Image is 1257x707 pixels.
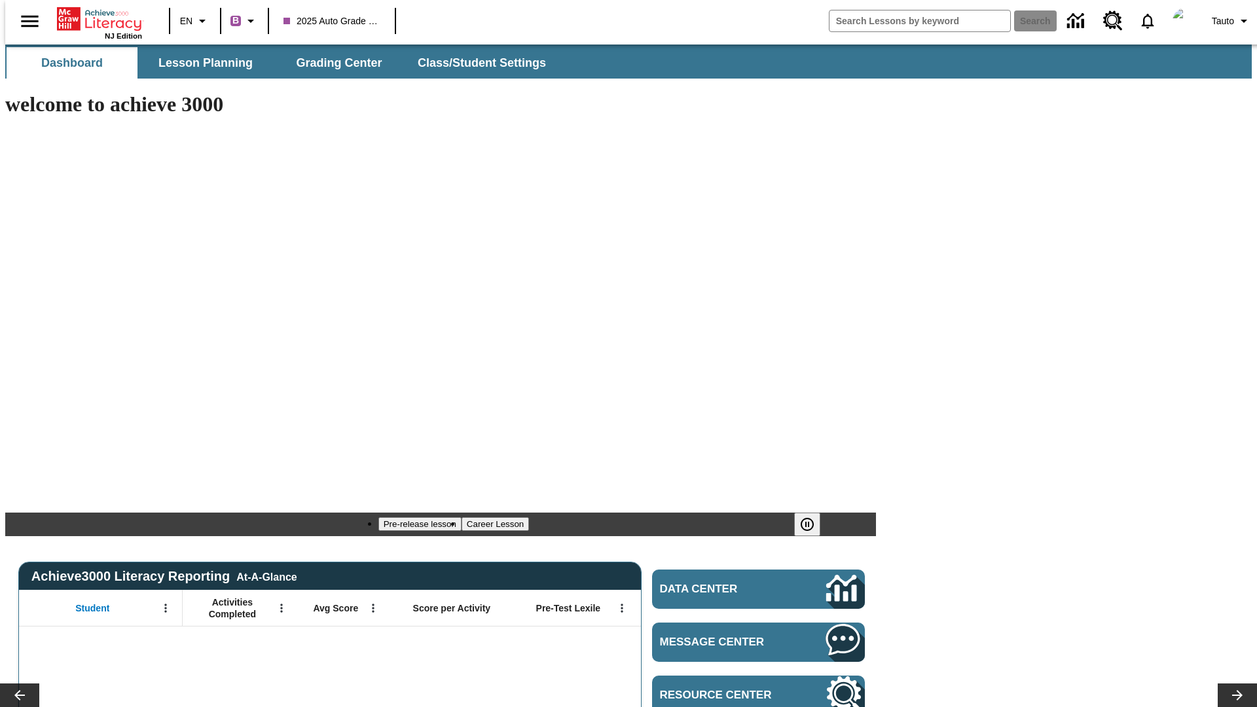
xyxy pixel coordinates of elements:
[536,602,601,614] span: Pre-Test Lexile
[462,517,529,531] button: Slide 2 Career Lesson
[105,32,142,40] span: NJ Edition
[313,602,358,614] span: Avg Score
[1131,4,1165,38] a: Notifications
[158,56,253,71] span: Lesson Planning
[7,47,137,79] button: Dashboard
[794,513,820,536] button: Pause
[612,598,632,618] button: Open Menu
[296,56,382,71] span: Grading Center
[189,596,276,620] span: Activities Completed
[1165,4,1207,38] button: Select a new avatar
[413,602,491,614] span: Score per Activity
[1059,3,1095,39] a: Data Center
[5,92,876,117] h1: welcome to achieve 3000
[156,598,175,618] button: Open Menu
[272,598,291,618] button: Open Menu
[140,47,271,79] button: Lesson Planning
[225,9,264,33] button: Boost Class color is purple. Change class color
[660,689,787,702] span: Resource Center
[5,47,558,79] div: SubNavbar
[57,6,142,32] a: Home
[232,12,239,29] span: B
[10,2,49,41] button: Open side menu
[75,602,109,614] span: Student
[829,10,1010,31] input: search field
[407,47,556,79] button: Class/Student Settings
[363,598,383,618] button: Open Menu
[378,517,462,531] button: Slide 1 Pre-release lesson
[180,14,192,28] span: EN
[31,569,297,584] span: Achieve3000 Literacy Reporting
[283,14,380,28] span: 2025 Auto Grade 1 C
[418,56,546,71] span: Class/Student Settings
[652,570,865,609] a: Data Center
[652,623,865,662] a: Message Center
[1207,9,1257,33] button: Profile/Settings
[174,9,216,33] button: Language: EN, Select a language
[41,56,103,71] span: Dashboard
[236,569,297,583] div: At-A-Glance
[5,45,1252,79] div: SubNavbar
[794,513,833,536] div: Pause
[274,47,405,79] button: Grading Center
[1218,683,1257,707] button: Lesson carousel, Next
[57,5,142,40] div: Home
[660,583,782,596] span: Data Center
[1095,3,1131,39] a: Resource Center, Will open in new tab
[660,636,787,649] span: Message Center
[1212,14,1234,28] span: Tauto
[1173,8,1199,34] img: Avatar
